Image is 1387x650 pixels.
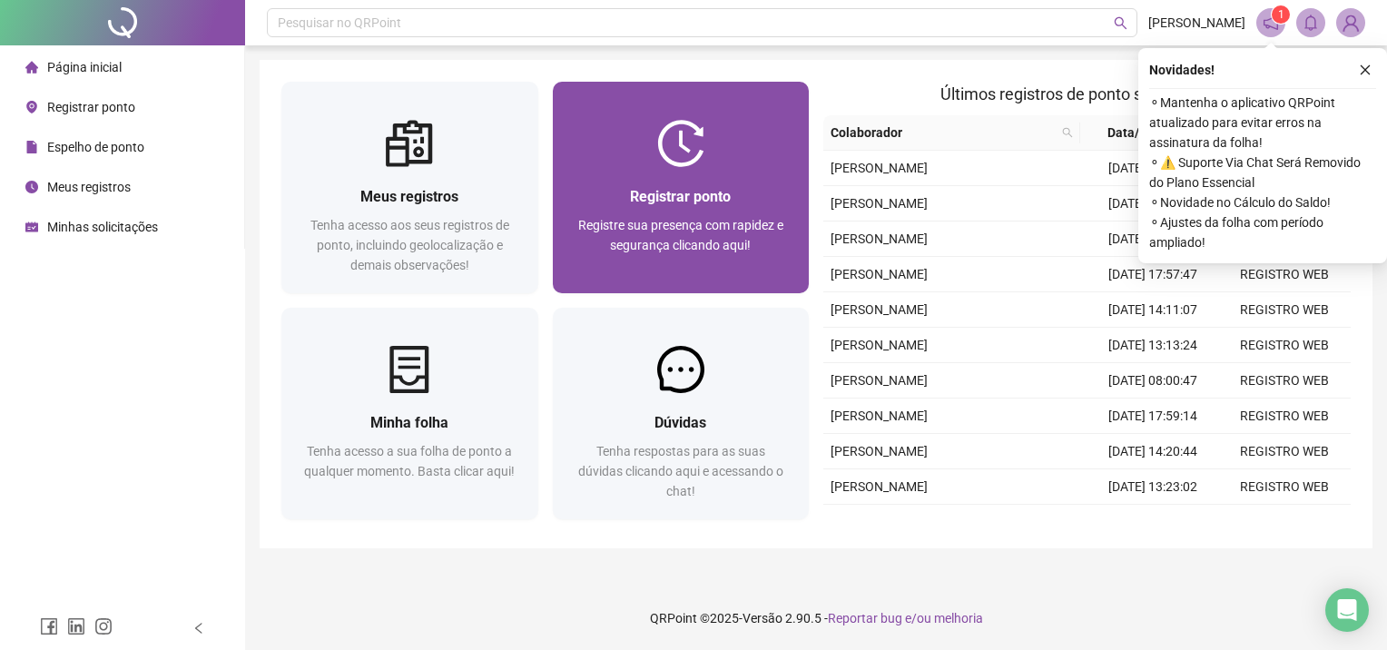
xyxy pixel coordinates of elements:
[40,617,58,635] span: facebook
[1263,15,1279,31] span: notification
[578,218,783,252] span: Registre sua presença com rapidez e segurança clicando aqui!
[360,188,458,205] span: Meus registros
[1149,212,1376,252] span: ⚬ Ajustes da folha com período ampliado!
[1219,399,1351,434] td: REGISTRO WEB
[831,267,928,281] span: [PERSON_NAME]
[553,82,810,293] a: Registrar pontoRegistre sua presença com rapidez e segurança clicando aqui!
[1337,9,1364,36] img: 93474
[47,180,131,194] span: Meus registros
[831,444,928,458] span: [PERSON_NAME]
[47,100,135,114] span: Registrar ponto
[940,84,1234,103] span: Últimos registros de ponto sincronizados
[370,414,448,431] span: Minha folha
[25,141,38,153] span: file
[743,611,782,625] span: Versão
[828,611,983,625] span: Reportar bug e/ou melhoria
[310,218,509,272] span: Tenha acesso aos seus registros de ponto, incluindo geolocalização e demais observações!
[47,140,144,154] span: Espelho de ponto
[1272,5,1290,24] sup: 1
[1149,153,1376,192] span: ⚬ ⚠️ Suporte Via Chat Será Removido do Plano Essencial
[304,444,515,478] span: Tenha acesso a sua folha de ponto a qualquer momento. Basta clicar aqui!
[831,373,928,388] span: [PERSON_NAME]
[1114,16,1127,30] span: search
[1325,588,1369,632] div: Open Intercom Messenger
[1087,222,1219,257] td: [DATE] 07:57:40
[1219,469,1351,505] td: REGISTRO WEB
[1087,505,1219,540] td: [DATE] 08:02:10
[25,61,38,74] span: home
[831,479,928,494] span: [PERSON_NAME]
[25,101,38,113] span: environment
[553,308,810,519] a: DúvidasTenha respostas para as suas dúvidas clicando aqui e acessando o chat!
[1087,257,1219,292] td: [DATE] 17:57:47
[281,82,538,293] a: Meus registrosTenha acesso aos seus registros de ponto, incluindo geolocalização e demais observa...
[630,188,731,205] span: Registrar ponto
[1087,123,1186,143] span: Data/Hora
[1062,127,1073,138] span: search
[1219,434,1351,469] td: REGISTRO WEB
[1087,151,1219,186] td: [DATE] 14:17:34
[831,302,928,317] span: [PERSON_NAME]
[1219,292,1351,328] td: REGISTRO WEB
[1087,363,1219,399] td: [DATE] 08:00:47
[1149,93,1376,153] span: ⚬ Mantenha o aplicativo QRPoint atualizado para evitar erros na assinatura da folha!
[245,586,1387,650] footer: QRPoint © 2025 - 2.90.5 -
[1149,60,1215,80] span: Novidades !
[281,308,538,519] a: Minha folhaTenha acesso a sua folha de ponto a qualquer momento. Basta clicar aqui!
[1359,64,1372,76] span: close
[94,617,113,635] span: instagram
[1278,8,1284,21] span: 1
[1219,328,1351,363] td: REGISTRO WEB
[1148,13,1245,33] span: [PERSON_NAME]
[831,161,928,175] span: [PERSON_NAME]
[47,220,158,234] span: Minhas solicitações
[1087,434,1219,469] td: [DATE] 14:20:44
[1219,363,1351,399] td: REGISTRO WEB
[1087,292,1219,328] td: [DATE] 14:11:07
[192,622,205,635] span: left
[1219,257,1351,292] td: REGISTRO WEB
[47,60,122,74] span: Página inicial
[1087,328,1219,363] td: [DATE] 13:13:24
[1303,15,1319,31] span: bell
[831,196,928,211] span: [PERSON_NAME]
[25,221,38,233] span: schedule
[831,409,928,423] span: [PERSON_NAME]
[578,444,783,498] span: Tenha respostas para as suas dúvidas clicando aqui e acessando o chat!
[25,181,38,193] span: clock-circle
[1087,469,1219,505] td: [DATE] 13:23:02
[831,338,928,352] span: [PERSON_NAME]
[1087,399,1219,434] td: [DATE] 17:59:14
[1058,119,1077,146] span: search
[1080,115,1208,151] th: Data/Hora
[1149,192,1376,212] span: ⚬ Novidade no Cálculo do Saldo!
[831,231,928,246] span: [PERSON_NAME]
[1087,186,1219,222] td: [DATE] 13:16:34
[654,414,706,431] span: Dúvidas
[1219,505,1351,540] td: REGISTRO WEB
[831,123,1055,143] span: Colaborador
[67,617,85,635] span: linkedin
